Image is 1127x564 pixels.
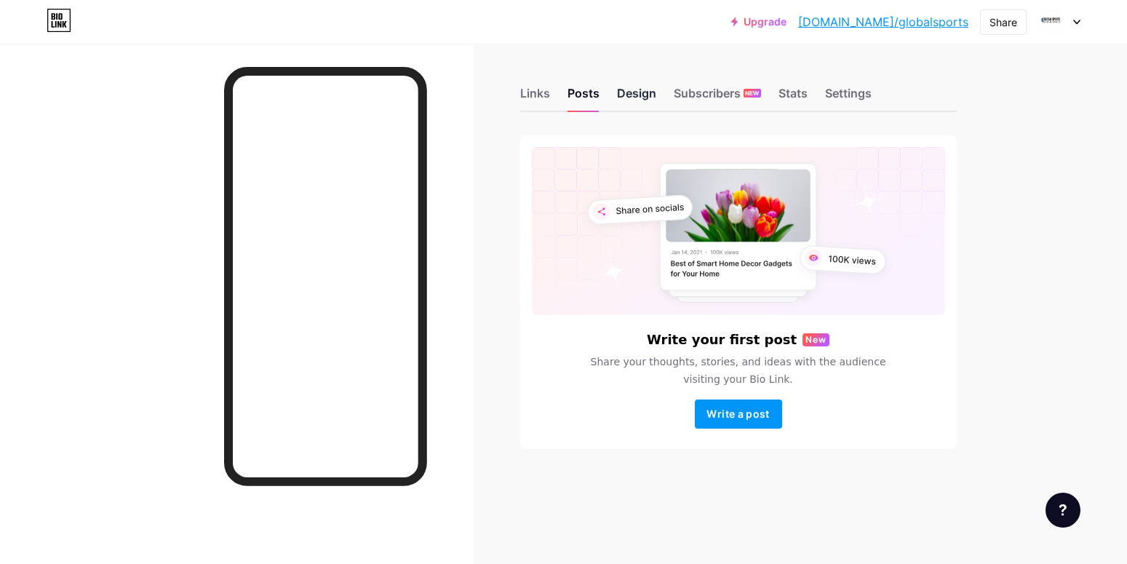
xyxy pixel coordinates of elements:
span: Share your thoughts, stories, and ideas with the audience visiting your Bio Link. [573,353,903,388]
a: Upgrade [731,16,786,28]
div: Design [617,84,656,111]
div: Stats [778,84,808,111]
div: Posts [568,84,600,111]
a: [DOMAIN_NAME]/globalsports [798,13,968,31]
div: Subscribers [674,84,761,111]
span: Write a post [706,408,769,420]
div: Links [520,84,550,111]
div: Settings [825,84,872,111]
span: NEW [745,89,759,98]
img: globalsports [1038,8,1065,36]
h6: Write your first post [647,333,797,347]
div: Share [989,15,1017,30]
span: New [805,333,827,346]
button: Write a post [695,400,782,429]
